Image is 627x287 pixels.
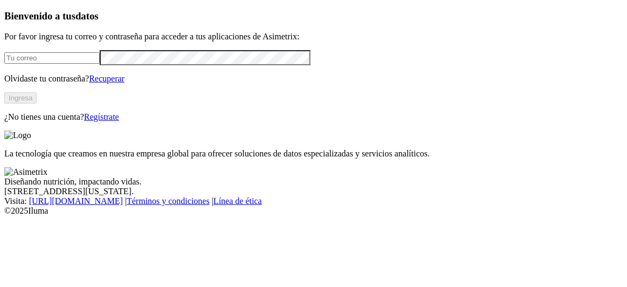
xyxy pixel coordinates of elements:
[29,196,123,206] a: [URL][DOMAIN_NAME]
[4,196,623,206] div: Visita : | |
[4,187,623,196] div: [STREET_ADDRESS][US_STATE].
[4,10,623,22] h3: Bienvenido a tus
[89,74,125,83] a: Recuperar
[75,10,99,22] span: datos
[4,74,623,84] p: Olvidaste tu contraseña?
[127,196,210,206] a: Términos y condiciones
[213,196,262,206] a: Línea de ética
[4,167,47,177] img: Asimetrix
[4,92,37,104] button: Ingresa
[84,112,119,121] a: Regístrate
[4,52,100,64] input: Tu correo
[4,206,623,216] div: © 2025 Iluma
[4,32,623,42] p: Por favor ingresa tu correo y contraseña para acceder a tus aplicaciones de Asimetrix:
[4,149,623,159] p: La tecnología que creamos en nuestra empresa global para ofrecer soluciones de datos especializad...
[4,131,31,140] img: Logo
[4,177,623,187] div: Diseñando nutrición, impactando vidas.
[4,112,623,122] p: ¿No tienes una cuenta?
